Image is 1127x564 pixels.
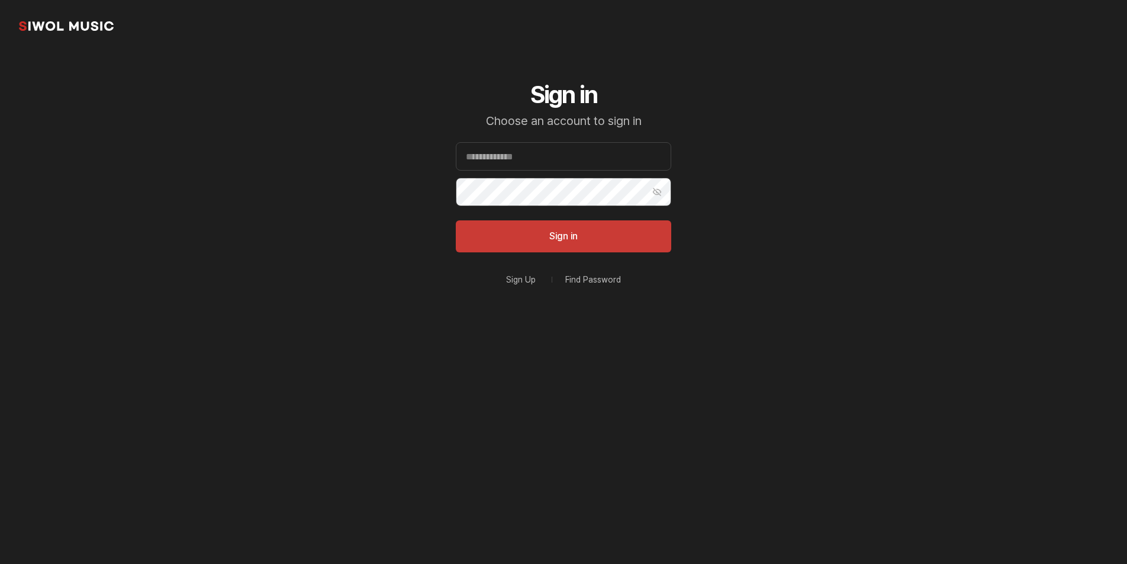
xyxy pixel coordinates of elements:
input: Password [456,178,671,206]
a: Find Password [565,275,621,284]
p: Choose an account to sign in [456,114,671,128]
button: Sign in [456,220,671,252]
input: Email [456,142,671,171]
h2: Sign in [456,81,671,109]
a: Sign Up [506,275,536,284]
